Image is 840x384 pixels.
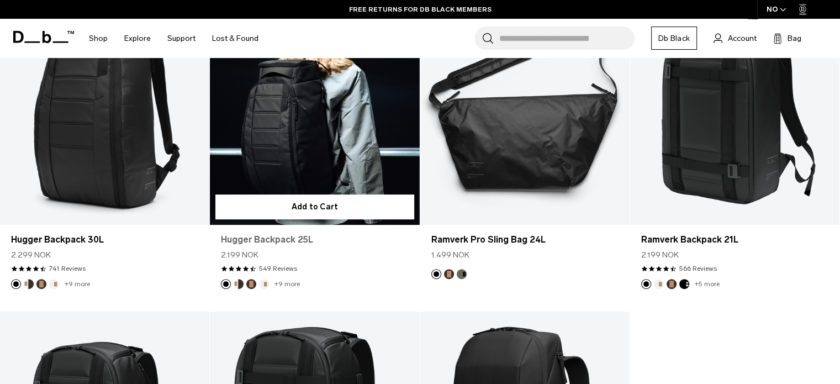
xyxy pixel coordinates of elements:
span: 2.199 NOK [221,249,258,261]
button: Forest Green [457,269,467,279]
a: Ramverk Backpack 21L [641,233,828,246]
span: Account [728,33,757,44]
button: Oatmilk [654,279,664,289]
a: 566 reviews [679,264,717,273]
a: Shop [89,19,108,58]
button: Espresso [444,269,454,279]
a: 549 reviews [259,264,297,273]
span: 2.299 NOK [11,249,51,261]
span: 1.499 NOK [431,249,469,261]
a: Support [167,19,196,58]
a: Lost & Found [212,19,258,58]
nav: Main Navigation [81,19,267,58]
a: Account [714,31,757,45]
button: Add to Cart [215,194,414,219]
button: Oatmilk [259,279,269,289]
a: +5 more [695,280,720,288]
a: +9 more [274,280,300,288]
button: Cappuccino [24,279,34,289]
a: FREE RETURNS FOR DB BLACK MEMBERS [349,4,492,14]
button: Charcoal Grey [679,279,689,289]
button: Black Out [431,269,441,279]
a: 741 reviews [49,264,86,273]
a: +9 more [65,280,90,288]
a: Hugger Backpack 25L [221,233,408,246]
button: Espresso [36,279,46,289]
a: Explore [124,19,151,58]
span: Bag [788,33,801,44]
a: Ramverk Pro Sling Bag 24L [431,233,619,246]
button: Cappuccino [234,279,244,289]
button: Black Out [641,279,651,289]
button: Black Out [11,279,21,289]
a: Db Black [651,27,697,50]
button: Bag [773,31,801,45]
button: Espresso [667,279,677,289]
a: Hugger Backpack 30L [11,233,198,246]
button: Black Out [221,279,231,289]
button: Oatmilk [49,279,59,289]
span: 2.199 NOK [641,249,679,261]
button: Espresso [246,279,256,289]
